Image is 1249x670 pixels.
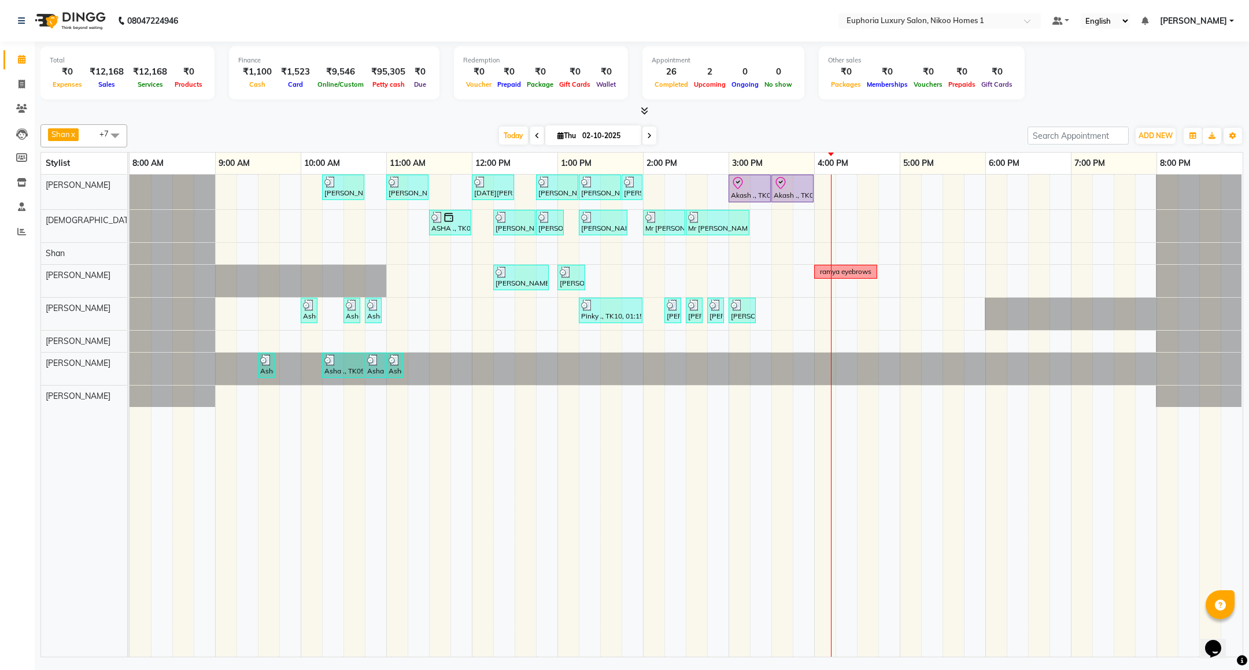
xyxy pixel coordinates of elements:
[46,248,65,258] span: Shan
[729,65,762,79] div: 0
[366,354,385,376] div: Asha ., TK05, 10:45 AM-11:00 AM, EP-Bouncy Curls/Special Finger Curls (No wash) S
[762,65,795,79] div: 0
[911,65,945,79] div: ₹0
[864,80,911,88] span: Memberships
[238,55,430,65] div: Finance
[95,80,118,88] span: Sales
[387,155,428,172] a: 11:00 AM
[46,303,110,313] span: [PERSON_NAME]
[494,266,548,288] div: [PERSON_NAME], TK08, 12:15 PM-12:55 PM, EP-Whitening Clean-Up
[687,299,701,321] div: [PERSON_NAME] ., TK12, 02:30 PM-02:35 PM, EL-Upperlip Threading
[652,65,691,79] div: 26
[430,212,470,234] div: ASHA ., TK07, 11:30 AM-12:00 PM, EL-HAIR CUT (Senior Stylist) with hairwash MEN
[238,65,276,79] div: ₹1,100
[494,65,524,79] div: ₹0
[1157,155,1193,172] a: 8:00 PM
[246,80,268,88] span: Cash
[559,266,584,288] div: [PERSON_NAME], TK08, 01:00 PM-01:20 PM, EP-Face & Neck Bleach/Detan
[580,212,626,234] div: [PERSON_NAME] ., TK06, 01:15 PM-01:50 PM, EP-Conditioning (Wella)
[864,65,911,79] div: ₹0
[729,155,766,172] a: 3:00 PM
[172,80,205,88] span: Products
[387,354,402,376] div: Asha ., TK05, 11:00 AM-11:05 AM, EP-Shampoo (Wella)
[46,358,110,368] span: [PERSON_NAME]
[369,80,408,88] span: Petty cash
[85,65,128,79] div: ₹12,168
[708,299,723,321] div: [PERSON_NAME] ., TK12, 02:45 PM-02:50 PM, EL-Chin / Neck Threading
[172,65,205,79] div: ₹0
[472,155,513,172] a: 12:00 PM
[99,129,117,138] span: +7
[494,212,534,234] div: [PERSON_NAME] ., TK06, 12:15 PM-12:45 PM, EP-Head Massage (30 Mins) w/o Hairwash
[691,80,729,88] span: Upcoming
[555,131,579,140] span: Thu
[1136,128,1176,144] button: ADD NEW
[556,80,593,88] span: Gift Cards
[323,354,363,376] div: Asha ., TK05, 10:15 AM-10:45 AM, EP-Bouncy Curls/Special Finger Curls (No wash) S
[70,129,75,139] a: x
[524,80,556,88] span: Package
[828,55,1015,65] div: Other sales
[623,176,641,198] div: [PERSON_NAME], TK08, 01:45 PM-02:00 PM, EP-[PERSON_NAME] Trim/Design MEN
[820,266,871,277] div: ramya eyebrows
[666,299,680,321] div: [PERSON_NAME] ., TK12, 02:15 PM-02:20 PM, EL-Eyebrows Threading
[773,176,812,201] div: Akash ., TK09, 03:30 PM-04:00 PM, EP-[PERSON_NAME] Trim/Design MEN
[945,65,978,79] div: ₹0
[387,176,427,198] div: [PERSON_NAME] ., TK03, 11:00 AM-11:30 AM, EP-[PERSON_NAME] Trim/Design MEN
[135,80,166,88] span: Services
[828,65,864,79] div: ₹0
[580,176,620,198] div: [PERSON_NAME], TK08, 01:15 PM-01:45 PM, EL-HAIR CUT (Senior Stylist) with hairwash MEN
[687,212,748,234] div: Mr [PERSON_NAME], TK11, 02:30 PM-03:15 PM, EP-Color Fusion MEN
[130,155,167,172] a: 8:00 AM
[46,270,110,280] span: [PERSON_NAME]
[463,65,494,79] div: ₹0
[1139,131,1173,140] span: ADD NEW
[46,180,110,190] span: [PERSON_NAME]
[978,65,1015,79] div: ₹0
[285,80,306,88] span: Card
[828,80,864,88] span: Packages
[463,80,494,88] span: Voucher
[691,65,729,79] div: 2
[463,55,619,65] div: Redemption
[815,155,851,172] a: 4:00 PM
[579,127,637,145] input: 2025-10-02
[499,127,528,145] span: Today
[1071,155,1108,172] a: 7:00 PM
[652,55,795,65] div: Appointment
[730,299,755,321] div: [PERSON_NAME] ., TK12, 03:00 PM-03:20 PM, EL-Chin / Neck Threading
[46,336,110,346] span: [PERSON_NAME]
[315,65,367,79] div: ₹9,546
[367,65,410,79] div: ₹95,305
[127,5,178,37] b: 08047224946
[46,215,136,225] span: [DEMOGRAPHIC_DATA]
[1160,15,1227,27] span: [PERSON_NAME]
[1028,127,1129,145] input: Search Appointment
[729,80,762,88] span: Ongoing
[128,65,172,79] div: ₹12,168
[50,80,85,88] span: Expenses
[900,155,937,172] a: 5:00 PM
[323,176,363,198] div: [PERSON_NAME] ., TK03, 10:15 AM-10:45 AM, EL-HAIR CUT (Senior Stylist) with hairwash MEN
[986,155,1022,172] a: 6:00 PM
[494,80,524,88] span: Prepaid
[644,155,680,172] a: 2:00 PM
[524,65,556,79] div: ₹0
[762,80,795,88] span: No show
[537,212,563,234] div: [PERSON_NAME] ., TK06, 12:45 PM-01:05 PM, EP-Shampoo (Wella)
[593,80,619,88] span: Wallet
[1200,624,1237,658] iframe: chat widget
[29,5,109,37] img: logo
[945,80,978,88] span: Prepaids
[315,80,367,88] span: Online/Custom
[730,176,770,201] div: Akash ., TK09, 03:00 PM-03:30 PM, EL-HAIR CUT (Senior Stylist) with hairwash MEN
[302,299,316,321] div: Asha ., TK05, 10:00 AM-10:05 AM, EP-Conditioning (Wella)
[345,299,359,321] div: Asha ., TK05, 10:30 AM-10:35 AM, EL-Eyebrows Threading
[558,155,594,172] a: 1:00 PM
[978,80,1015,88] span: Gift Cards
[644,212,684,234] div: Mr [PERSON_NAME], TK11, 02:00 PM-02:30 PM, EL-HAIR CUT (Senior Stylist) with hairwash MEN
[46,158,70,168] span: Stylist
[276,65,315,79] div: ₹1,523
[652,80,691,88] span: Completed
[50,55,205,65] div: Total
